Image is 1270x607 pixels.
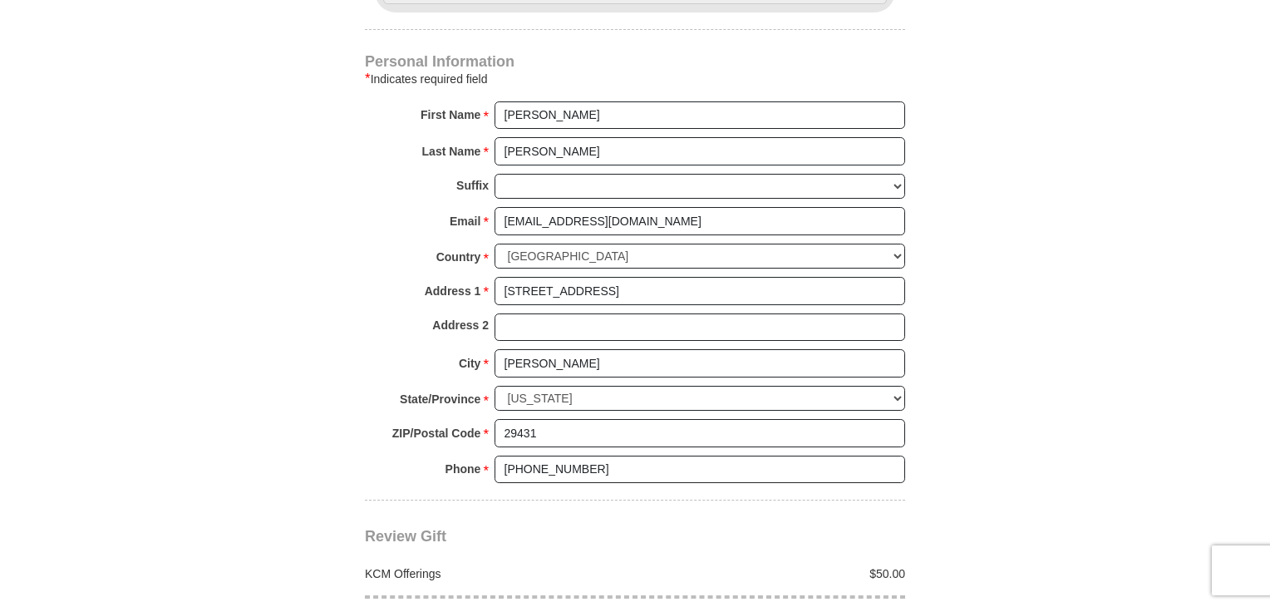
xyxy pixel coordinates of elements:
[365,69,905,89] div: Indicates required field
[365,528,446,545] span: Review Gift
[459,352,480,375] strong: City
[400,387,480,411] strong: State/Province
[421,103,480,126] strong: First Name
[445,457,481,481] strong: Phone
[425,279,481,303] strong: Address 1
[450,210,480,233] strong: Email
[436,245,481,269] strong: Country
[365,55,905,68] h4: Personal Information
[432,313,489,337] strong: Address 2
[357,565,636,582] div: KCM Offerings
[456,174,489,197] strong: Suffix
[422,140,481,163] strong: Last Name
[635,565,914,582] div: $50.00
[392,422,481,445] strong: ZIP/Postal Code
